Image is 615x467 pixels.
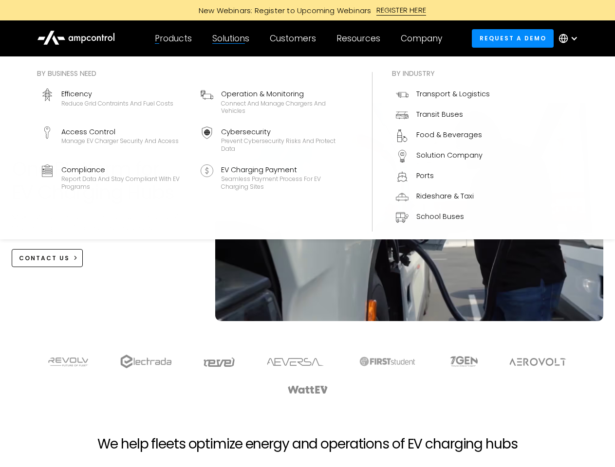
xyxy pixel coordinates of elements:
[336,33,380,44] div: Resources
[221,137,349,152] div: Prevent cybersecurity risks and protect data
[392,166,494,187] a: Ports
[61,164,189,175] div: Compliance
[472,29,554,47] a: Request a demo
[509,358,567,366] img: Aerovolt Logo
[416,109,463,120] div: Transit Buses
[392,207,494,228] a: School Buses
[392,187,494,207] a: Rideshare & Taxi
[120,355,171,368] img: electrada logo
[12,249,83,267] a: CONTACT US
[270,33,316,44] div: Customers
[416,191,474,201] div: Rideshare & Taxi
[221,89,349,99] div: Operation & Monitoring
[416,150,483,161] div: Solution Company
[189,5,376,16] div: New Webinars: Register to Upcoming Webinars
[197,85,353,119] a: Operation & MonitoringConnect and manage chargers and vehicles
[61,126,179,137] div: Access Control
[89,5,527,16] a: New Webinars: Register to Upcoming WebinarsREGISTER HERE
[197,123,353,157] a: CybersecurityPrevent cybersecurity risks and protect data
[197,161,353,195] a: EV Charging PaymentSeamless Payment Process for EV Charging Sites
[416,211,464,222] div: School Buses
[37,68,353,79] div: By business need
[61,89,173,99] div: Efficency
[401,33,442,44] div: Company
[61,100,173,108] div: Reduce grid contraints and fuel costs
[416,129,482,140] div: Food & Beverages
[392,85,494,105] a: Transport & Logistics
[61,137,179,145] div: Manage EV charger security and access
[392,105,494,126] a: Transit Buses
[37,161,193,195] a: ComplianceReport data and stay compliant with EV programs
[392,146,494,166] a: Solution Company
[392,68,494,79] div: By industry
[221,100,349,115] div: Connect and manage chargers and vehicles
[37,123,193,157] a: Access ControlManage EV charger security and access
[221,126,349,137] div: Cybersecurity
[212,33,249,44] div: Solutions
[61,175,189,190] div: Report data and stay compliant with EV programs
[37,85,193,119] a: EfficencyReduce grid contraints and fuel costs
[97,436,517,452] h2: We help fleets optimize energy and operations of EV charging hubs
[19,254,70,263] div: CONTACT US
[221,175,349,190] div: Seamless Payment Process for EV Charging Sites
[416,170,434,181] div: Ports
[392,126,494,146] a: Food & Beverages
[416,89,490,99] div: Transport & Logistics
[221,164,349,175] div: EV Charging Payment
[287,386,328,394] img: WattEV logo
[155,33,192,44] div: Products
[376,5,427,16] div: REGISTER HERE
